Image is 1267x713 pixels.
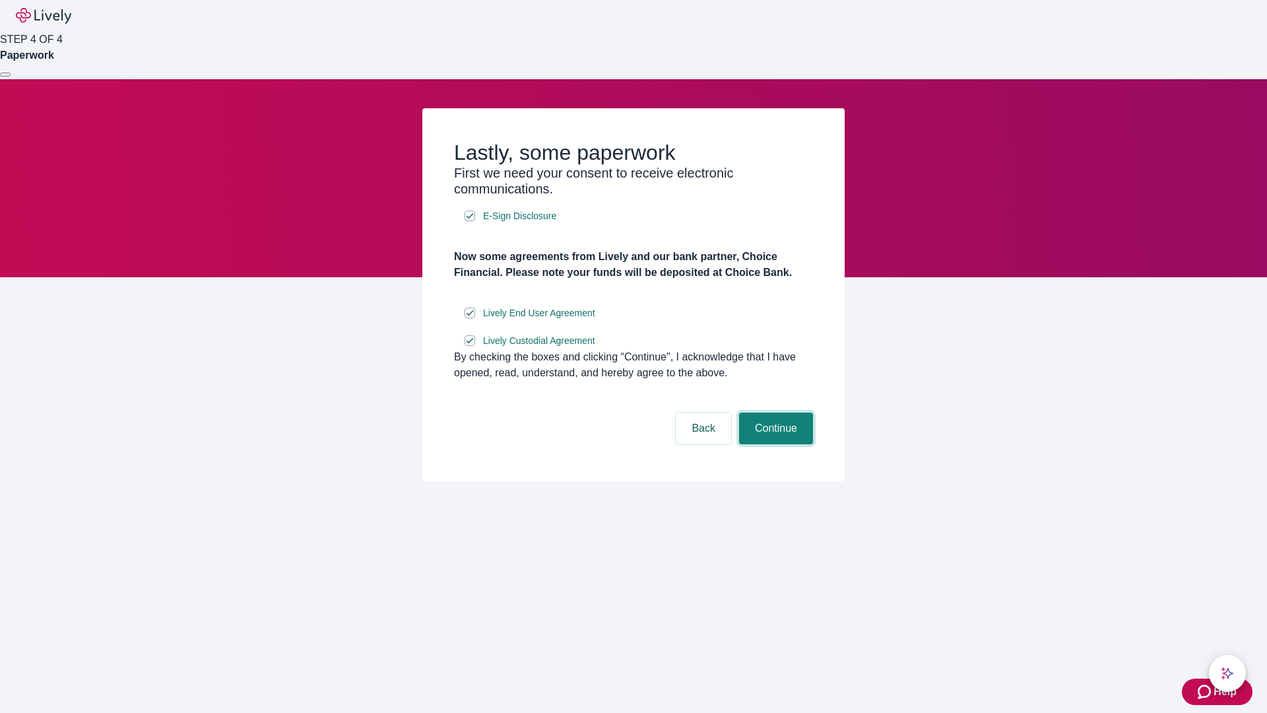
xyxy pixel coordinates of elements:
[454,349,813,381] div: By checking the boxes and clicking “Continue", I acknowledge that I have opened, read, understand...
[483,334,595,348] span: Lively Custodial Agreement
[480,208,559,224] a: e-sign disclosure document
[454,165,813,197] h3: First we need your consent to receive electronic communications.
[454,249,813,281] h4: Now some agreements from Lively and our bank partner, Choice Financial. Please note your funds wi...
[483,209,556,223] span: E-Sign Disclosure
[676,413,731,444] button: Back
[1221,667,1234,680] svg: Lively AI Assistant
[483,306,595,320] span: Lively End User Agreement
[480,305,598,322] a: e-sign disclosure document
[480,333,598,349] a: e-sign disclosure document
[16,8,71,24] img: Lively
[1214,684,1237,700] span: Help
[1209,655,1246,692] button: chat
[739,413,813,444] button: Continue
[454,140,813,165] h2: Lastly, some paperwork
[1182,679,1252,705] button: Zendesk support iconHelp
[1198,684,1214,700] svg: Zendesk support icon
